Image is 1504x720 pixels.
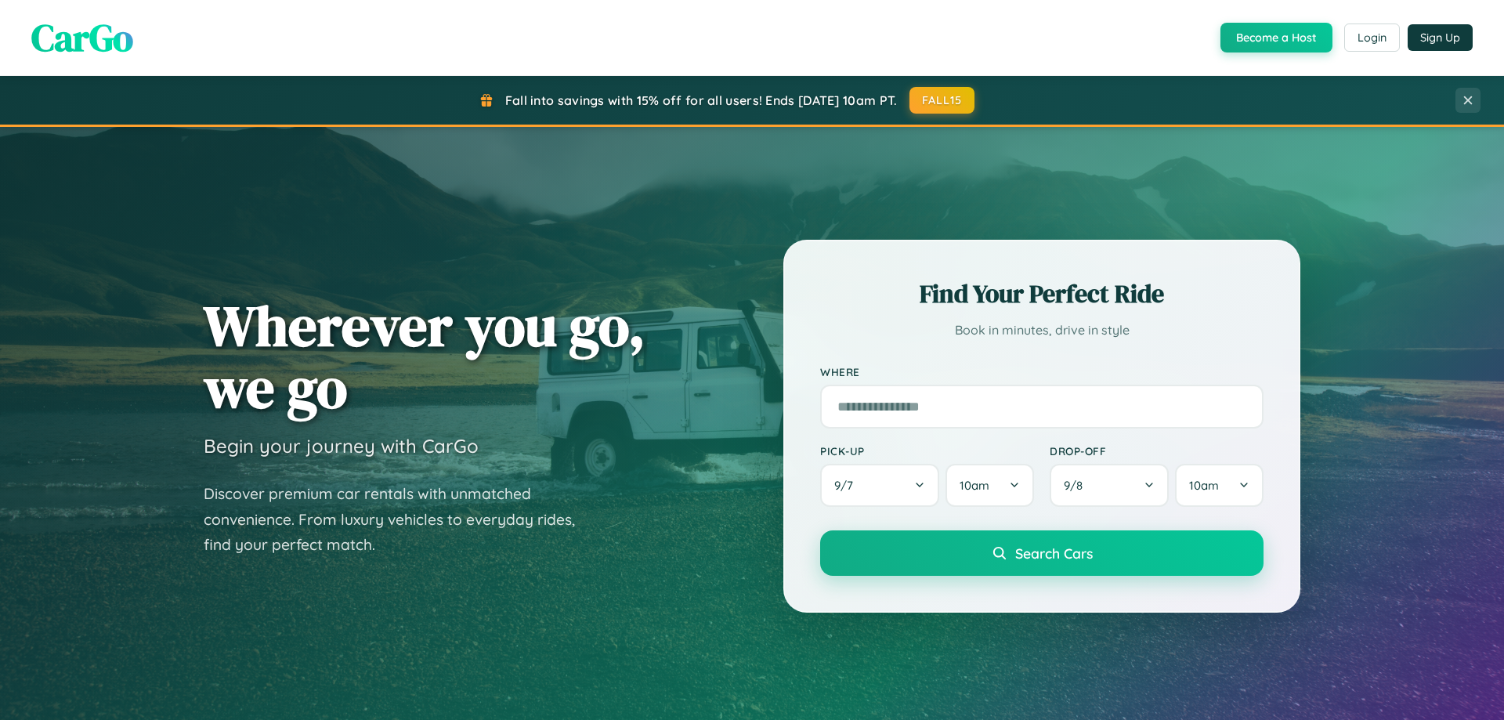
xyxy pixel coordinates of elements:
[820,365,1264,378] label: Where
[834,478,861,493] span: 9 / 7
[820,444,1034,458] label: Pick-up
[820,464,939,507] button: 9/7
[820,277,1264,311] h2: Find Your Perfect Ride
[960,478,989,493] span: 10am
[31,12,133,63] span: CarGo
[1344,24,1400,52] button: Login
[1064,478,1090,493] span: 9 / 8
[505,92,898,108] span: Fall into savings with 15% off for all users! Ends [DATE] 10am PT.
[1408,24,1473,51] button: Sign Up
[945,464,1034,507] button: 10am
[1189,478,1219,493] span: 10am
[204,295,645,418] h1: Wherever you go, we go
[1050,464,1169,507] button: 9/8
[1175,464,1264,507] button: 10am
[204,481,595,558] p: Discover premium car rentals with unmatched convenience. From luxury vehicles to everyday rides, ...
[1050,444,1264,458] label: Drop-off
[1220,23,1332,52] button: Become a Host
[909,87,975,114] button: FALL15
[820,319,1264,342] p: Book in minutes, drive in style
[204,434,479,458] h3: Begin your journey with CarGo
[1015,545,1093,562] span: Search Cars
[820,530,1264,576] button: Search Cars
